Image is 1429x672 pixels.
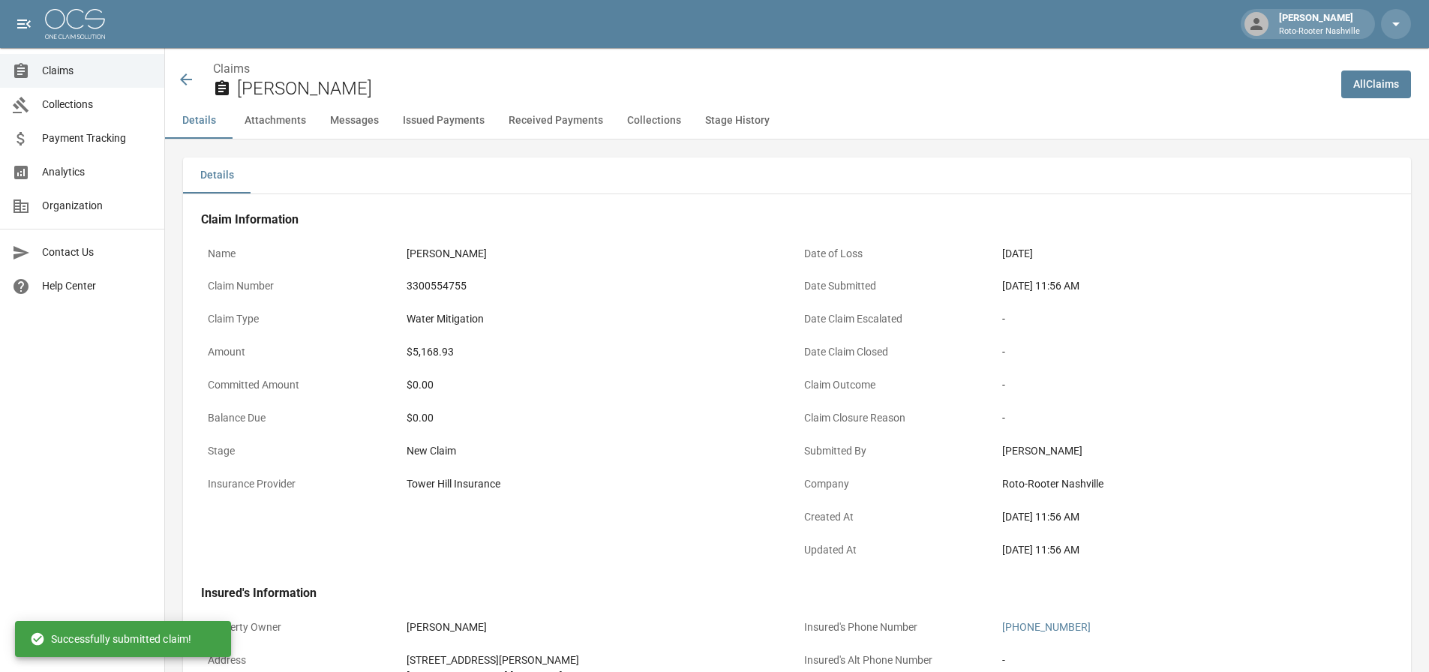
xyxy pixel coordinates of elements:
div: details tabs [183,157,1411,193]
div: [PERSON_NAME] [407,246,487,262]
p: Roto-Rooter Nashville [1279,25,1360,38]
p: Name [201,239,400,268]
p: Date Submitted [797,271,996,301]
p: Stage [201,436,400,466]
p: Submitted By [797,436,996,466]
div: $0.00 [407,377,791,393]
div: - [1002,410,1386,426]
p: Date Claim Closed [797,337,996,367]
div: - [1002,311,1386,327]
h2: [PERSON_NAME] [237,78,1329,100]
img: ocs-logo-white-transparent.png [45,9,105,39]
p: Date Claim Escalated [797,304,996,334]
span: Analytics [42,164,152,180]
h4: Insured's Information [201,586,1393,601]
p: Claim Number [201,271,400,301]
div: anchor tabs [165,103,1429,139]
div: $0.00 [407,410,791,426]
div: Successfully submitted claim! [30,625,191,652]
p: Updated At [797,535,996,565]
button: Received Payments [497,103,615,139]
div: [DATE] 11:56 AM [1002,509,1386,525]
button: Attachments [233,103,318,139]
div: - [1002,652,1005,668]
p: Created At [797,502,996,532]
div: Roto-Rooter Nashville [1002,476,1386,492]
div: [STREET_ADDRESS][PERSON_NAME] [407,652,595,668]
span: Contact Us [42,244,152,260]
span: Claims [42,63,152,79]
span: Payment Tracking [42,130,152,146]
p: Claim Closure Reason [797,403,996,433]
button: Messages [318,103,391,139]
p: Property Owner [201,613,400,642]
p: Insurance Provider [201,469,400,499]
p: Date of Loss [797,239,996,268]
div: [PERSON_NAME] [407,619,487,635]
div: - [1002,344,1386,360]
button: Collections [615,103,693,139]
div: $5,168.93 [407,344,454,360]
div: 3300554755 [407,278,467,294]
button: Stage History [693,103,782,139]
div: Water Mitigation [407,311,484,327]
p: Committed Amount [201,370,400,400]
div: [DATE] 11:56 AM [1002,542,1386,558]
div: [DATE] 11:56 AM [1002,278,1386,294]
div: - [1002,377,1386,393]
p: Amount [201,337,400,367]
a: [PHONE_NUMBER] [1002,621,1091,633]
div: Tower Hill Insurance [407,476,500,492]
h4: Claim Information [201,212,1393,227]
button: Details [183,157,251,193]
span: Organization [42,198,152,214]
a: AllClaims [1341,70,1411,98]
span: Help Center [42,278,152,294]
span: Collections [42,97,152,112]
p: Insured's Phone Number [797,613,996,642]
div: [DATE] [1002,246,1033,262]
div: [PERSON_NAME] [1002,443,1386,459]
button: open drawer [9,9,39,39]
nav: breadcrumb [213,60,1329,78]
div: [PERSON_NAME] [1273,10,1366,37]
button: Issued Payments [391,103,497,139]
p: Claim Outcome [797,370,996,400]
button: Details [165,103,233,139]
p: Company [797,469,996,499]
p: Balance Due [201,403,400,433]
a: Claims [213,61,250,76]
p: Claim Type [201,304,400,334]
div: New Claim [407,443,791,459]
